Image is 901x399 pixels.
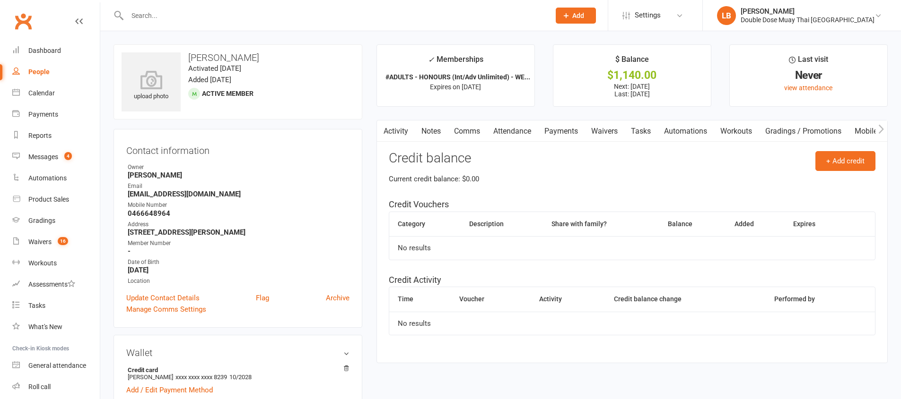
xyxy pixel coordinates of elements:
h3: Wallet [126,348,350,358]
div: Product Sales [28,195,69,203]
div: Gradings [28,217,55,224]
th: Description [461,212,543,236]
a: People [12,61,100,83]
strong: Credit card [128,366,345,374]
a: Workouts [12,253,100,274]
a: Gradings / Promotions [759,120,848,142]
a: Notes [415,120,447,142]
td: No results [389,312,875,335]
strong: [EMAIL_ADDRESS][DOMAIN_NAME] [128,190,350,198]
a: Calendar [12,83,100,104]
th: Voucher [451,287,530,311]
div: Memberships [428,53,483,71]
div: Payments [28,110,58,118]
div: Calendar [28,89,55,97]
div: Reports [28,132,52,139]
div: Current credit balance: $0.00 [389,173,875,185]
a: Comms [447,120,487,142]
th: Credit balance change [605,287,766,311]
a: Reports [12,125,100,146]
div: Date of Birth [128,258,350,267]
a: Activity [377,120,415,142]
span: Add [572,12,584,19]
a: Payments [538,120,585,142]
h3: Credit balance [389,151,875,166]
div: Workouts [28,259,57,267]
div: Address [128,220,350,229]
a: Mobile App [848,120,899,142]
div: Member Number [128,239,350,248]
div: $1,140.00 [562,70,702,80]
div: Never [738,70,879,80]
div: Messages [28,153,58,161]
a: view attendance [784,84,832,92]
th: Category [389,212,461,236]
a: Update Contact Details [126,292,200,304]
i: ✓ [428,55,434,64]
a: General attendance kiosk mode [12,355,100,376]
div: Tasks [28,302,45,309]
strong: #ADULTS - HONOURS (Int/Adv Unlimited) - WE... [385,73,530,81]
h5: Credit Activity [389,273,875,287]
th: Activity [531,287,606,311]
a: Manage Comms Settings [126,304,206,315]
a: Clubworx [11,9,35,33]
div: Owner [128,163,350,172]
th: Expires [785,212,848,236]
button: Add [556,8,596,24]
h5: Credit Vouchers [389,198,875,212]
strong: [DATE] [128,266,350,274]
div: Assessments [28,280,75,288]
th: Share with family? [543,212,659,236]
span: Active member [202,90,254,97]
a: Gradings [12,210,100,231]
strong: [PERSON_NAME] [128,171,350,179]
a: Payments [12,104,100,125]
td: No results [389,236,875,260]
a: Add / Edit Payment Method [126,384,213,396]
a: Waivers 16 [12,231,100,253]
a: Workouts [714,120,759,142]
span: 16 [58,237,68,245]
a: Flag [256,292,269,304]
div: Location [128,277,350,286]
a: Attendance [487,120,538,142]
span: 4 [64,152,72,160]
div: [PERSON_NAME] [741,7,875,16]
th: Time [389,287,451,311]
div: upload photo [122,70,181,102]
div: Waivers [28,238,52,246]
a: Dashboard [12,40,100,61]
div: General attendance [28,362,86,369]
div: $ Balance [615,53,649,70]
strong: [STREET_ADDRESS][PERSON_NAME] [128,228,350,237]
time: Activated [DATE] [188,64,241,73]
div: What's New [28,323,62,331]
a: Assessments [12,274,100,295]
div: Mobile Number [128,201,350,210]
a: Roll call [12,376,100,398]
a: Waivers [585,120,624,142]
div: Automations [28,174,67,182]
div: LB [717,6,736,25]
strong: 0466648964 [128,209,350,218]
th: Added [726,212,785,236]
a: Automations [12,168,100,189]
p: Next: [DATE] Last: [DATE] [562,83,702,98]
th: Balance [659,212,726,236]
div: Dashboard [28,47,61,54]
input: Search... [124,9,543,22]
div: Double Dose Muay Thai [GEOGRAPHIC_DATA] [741,16,875,24]
button: + Add credit [815,151,875,171]
div: Last visit [789,53,828,70]
a: Archive [326,292,350,304]
span: Expires on [DATE] [430,83,481,91]
a: What's New [12,316,100,338]
a: Messages 4 [12,146,100,168]
th: Performed by [766,287,875,311]
div: Roll call [28,383,51,391]
a: Automations [657,120,714,142]
span: xxxx xxxx xxxx 8239 [175,374,227,381]
div: Email [128,182,350,191]
h3: Contact information [126,142,350,156]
